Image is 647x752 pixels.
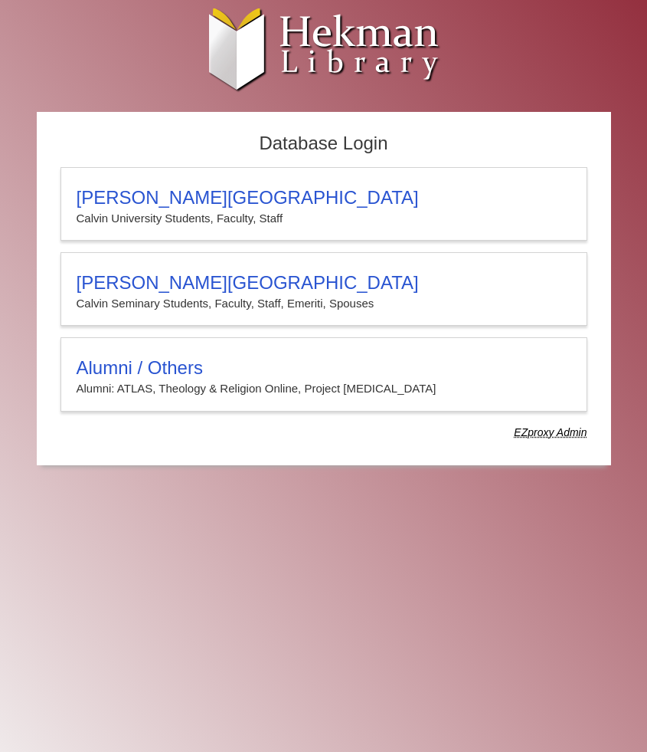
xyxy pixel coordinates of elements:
[514,426,587,438] dfn: Use Alumni login
[77,272,571,294] h3: [PERSON_NAME][GEOGRAPHIC_DATA]
[77,379,571,399] p: Alumni: ATLAS, Theology & Religion Online, Project [MEDICAL_DATA]
[77,357,571,379] h3: Alumni / Others
[77,209,571,228] p: Calvin University Students, Faculty, Staff
[60,167,587,241] a: [PERSON_NAME][GEOGRAPHIC_DATA]Calvin University Students, Faculty, Staff
[60,252,587,326] a: [PERSON_NAME][GEOGRAPHIC_DATA]Calvin Seminary Students, Faculty, Staff, Emeriti, Spouses
[77,357,571,399] summary: Alumni / OthersAlumni: ATLAS, Theology & Religion Online, Project [MEDICAL_DATA]
[53,128,595,159] h2: Database Login
[77,187,571,209] h3: [PERSON_NAME][GEOGRAPHIC_DATA]
[77,294,571,314] p: Calvin Seminary Students, Faculty, Staff, Emeriti, Spouses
